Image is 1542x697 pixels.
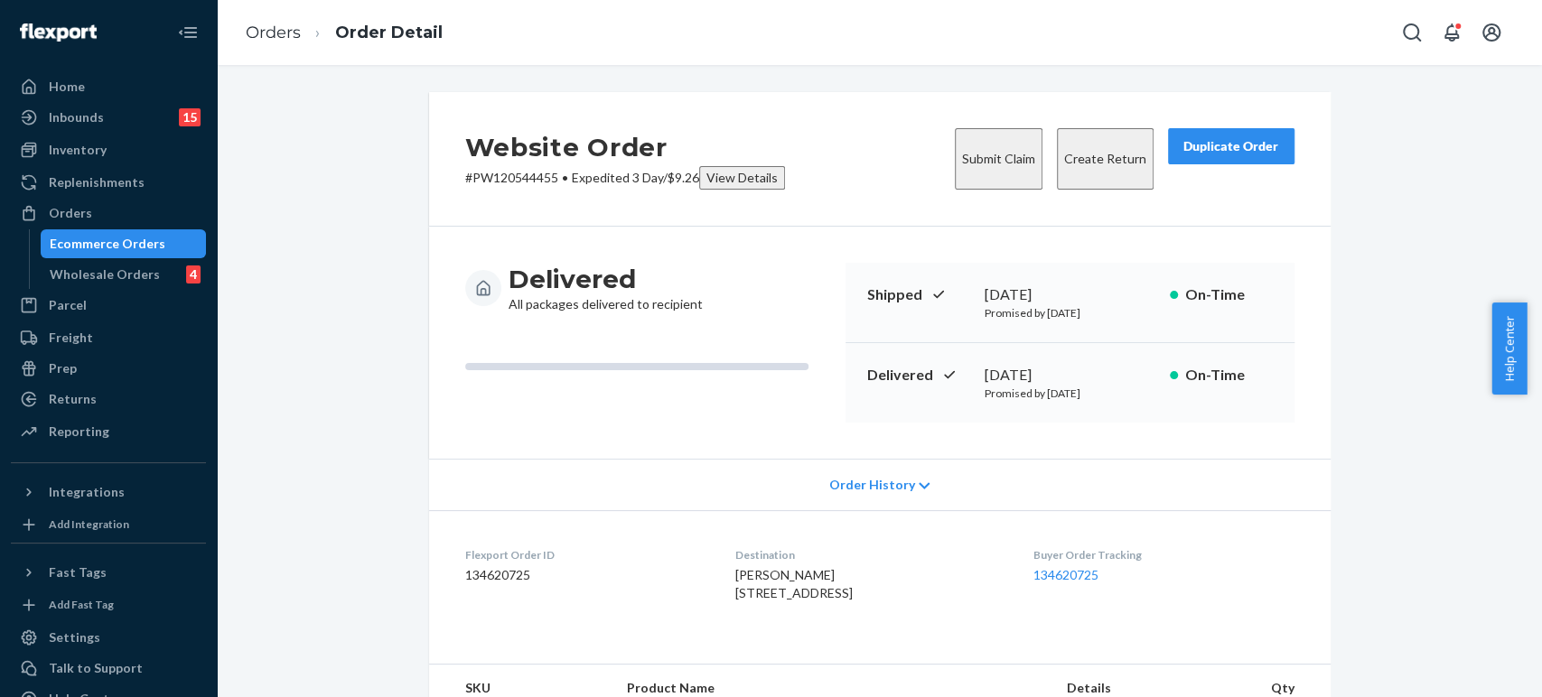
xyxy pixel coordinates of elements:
[465,547,706,562] dt: Flexport Order ID
[41,229,207,258] a: Ecommerce Orders
[49,204,92,222] div: Orders
[11,103,206,132] a: Inbounds15
[11,323,206,352] a: Freight
[828,476,914,494] span: Order History
[335,23,443,42] a: Order Detail
[985,365,1155,386] div: [DATE]
[1033,547,1294,562] dt: Buyer Order Tracking
[49,628,100,646] div: Settings
[735,547,1005,562] dt: Destination
[49,659,143,677] div: Talk to Support
[41,260,207,289] a: Wholesale Orders4
[867,284,970,305] p: Shipped
[985,386,1155,401] p: Promised by [DATE]
[1057,128,1154,190] button: Create Return
[11,135,206,164] a: Inventory
[465,566,706,584] dd: 134620725
[11,654,206,683] a: Talk to Support
[50,265,160,283] div: Wholesale Orders
[50,235,165,253] div: Ecommerce Orders
[1168,128,1294,164] button: Duplicate Order
[735,567,853,600] span: [PERSON_NAME] [STREET_ADDRESS]
[246,23,301,42] a: Orders
[699,166,785,190] button: View Details
[49,141,107,159] div: Inventory
[49,173,145,191] div: Replenishments
[11,291,206,320] a: Parcel
[49,78,85,96] div: Home
[1185,365,1273,386] p: On-Time
[49,390,97,408] div: Returns
[11,478,206,506] button: Integrations
[1033,567,1098,582] a: 134620725
[1473,14,1509,51] button: Open account menu
[955,128,1042,190] button: Submit Claim
[11,623,206,652] a: Settings
[11,199,206,228] a: Orders
[509,263,703,295] h3: Delivered
[49,108,104,126] div: Inbounds
[706,169,778,187] div: View Details
[11,594,206,616] a: Add Fast Tag
[985,305,1155,321] p: Promised by [DATE]
[465,128,785,166] h2: Website Order
[49,597,114,612] div: Add Fast Tag
[49,359,77,377] div: Prep
[11,354,206,383] a: Prep
[1185,284,1273,305] p: On-Time
[867,365,970,386] p: Delivered
[11,168,206,197] a: Replenishments
[179,108,201,126] div: 15
[11,514,206,535] a: Add Integration
[49,483,125,501] div: Integrations
[562,170,568,185] span: •
[49,563,107,581] div: Fast Tags
[465,166,785,190] p: # PW120544455 / $9.26
[1491,302,1527,395] button: Help Center
[49,296,87,314] div: Parcel
[11,417,206,446] a: Reporting
[20,23,97,42] img: Flexport logo
[170,14,206,51] button: Close Navigation
[49,329,93,347] div: Freight
[509,263,703,313] div: All packages delivered to recipient
[11,558,206,587] button: Fast Tags
[11,385,206,414] a: Returns
[1394,14,1430,51] button: Open Search Box
[1434,14,1470,51] button: Open notifications
[1183,137,1279,155] div: Duplicate Order
[186,265,201,283] div: 4
[49,423,109,441] div: Reporting
[11,72,206,101] a: Home
[572,170,663,185] span: Expedited 3 Day
[985,284,1155,305] div: [DATE]
[49,516,129,532] div: Add Integration
[231,6,457,60] ol: breadcrumbs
